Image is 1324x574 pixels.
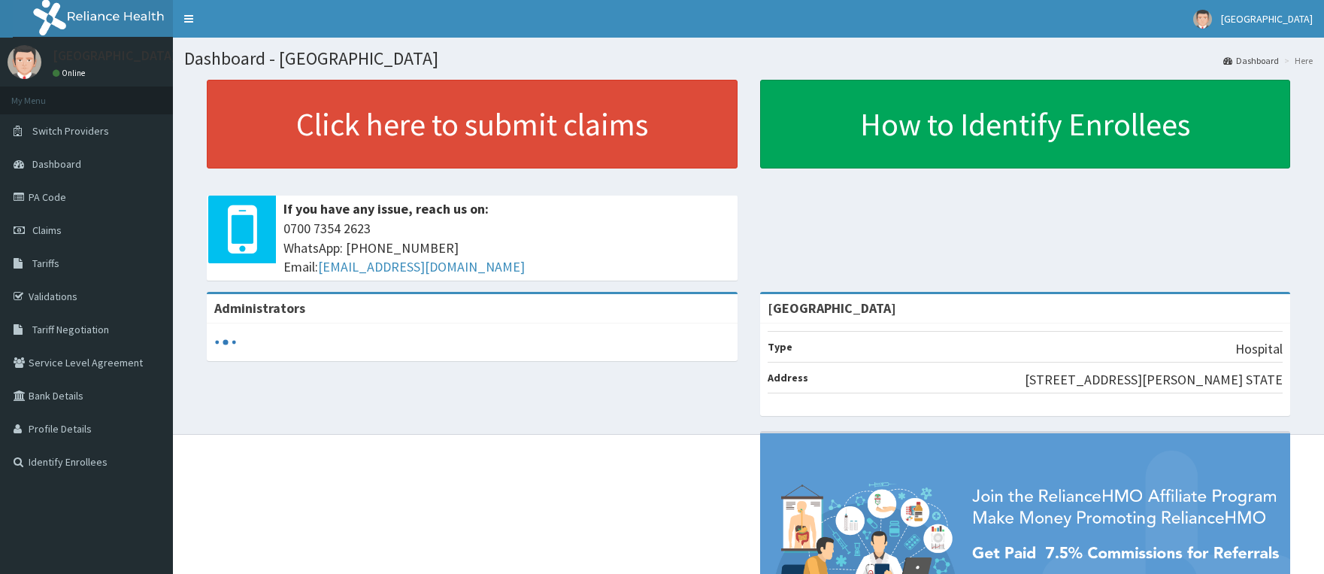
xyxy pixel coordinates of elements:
[53,68,89,78] a: Online
[1223,54,1279,67] a: Dashboard
[768,340,792,354] b: Type
[318,258,525,275] a: [EMAIL_ADDRESS][DOMAIN_NAME]
[53,49,177,62] p: [GEOGRAPHIC_DATA]
[1025,370,1283,390] p: [STREET_ADDRESS][PERSON_NAME] STATE
[214,299,305,317] b: Administrators
[32,223,62,237] span: Claims
[283,200,489,217] b: If you have any issue, reach us on:
[32,157,81,171] span: Dashboard
[768,299,896,317] strong: [GEOGRAPHIC_DATA]
[1235,339,1283,359] p: Hospital
[8,45,41,79] img: User Image
[214,331,237,354] svg: audio-loading
[32,257,59,270] span: Tariffs
[32,124,109,138] span: Switch Providers
[207,80,738,169] a: Click here to submit claims
[1193,10,1212,29] img: User Image
[1280,54,1313,67] li: Here
[184,49,1313,68] h1: Dashboard - [GEOGRAPHIC_DATA]
[768,371,808,384] b: Address
[1221,12,1313,26] span: [GEOGRAPHIC_DATA]
[760,80,1291,169] a: How to Identify Enrollees
[283,219,730,277] span: 0700 7354 2623 WhatsApp: [PHONE_NUMBER] Email:
[32,323,109,336] span: Tariff Negotiation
